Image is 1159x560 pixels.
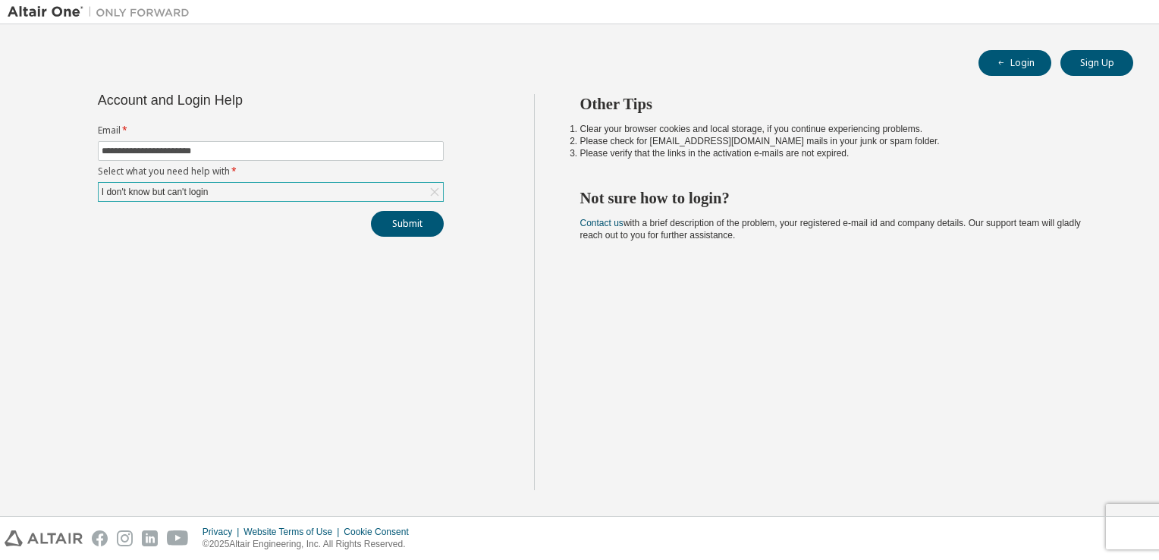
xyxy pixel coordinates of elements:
[580,123,1107,135] li: Clear your browser cookies and local storage, if you continue experiencing problems.
[203,538,418,551] p: © 2025 Altair Engineering, Inc. All Rights Reserved.
[978,50,1051,76] button: Login
[580,94,1107,114] h2: Other Tips
[580,135,1107,147] li: Please check for [EMAIL_ADDRESS][DOMAIN_NAME] mails in your junk or spam folder.
[5,530,83,546] img: altair_logo.svg
[98,124,444,137] label: Email
[580,188,1107,208] h2: Not sure how to login?
[1060,50,1133,76] button: Sign Up
[344,526,417,538] div: Cookie Consent
[98,94,375,106] div: Account and Login Help
[98,165,444,178] label: Select what you need help with
[8,5,197,20] img: Altair One
[99,183,443,201] div: I don't know but can't login
[580,218,623,228] a: Contact us
[580,147,1107,159] li: Please verify that the links in the activation e-mails are not expired.
[99,184,211,200] div: I don't know but can't login
[580,218,1081,241] span: with a brief description of the problem, your registered e-mail id and company details. Our suppo...
[243,526,344,538] div: Website Terms of Use
[167,530,189,546] img: youtube.svg
[142,530,158,546] img: linkedin.svg
[117,530,133,546] img: instagram.svg
[371,211,444,237] button: Submit
[92,530,108,546] img: facebook.svg
[203,526,243,538] div: Privacy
